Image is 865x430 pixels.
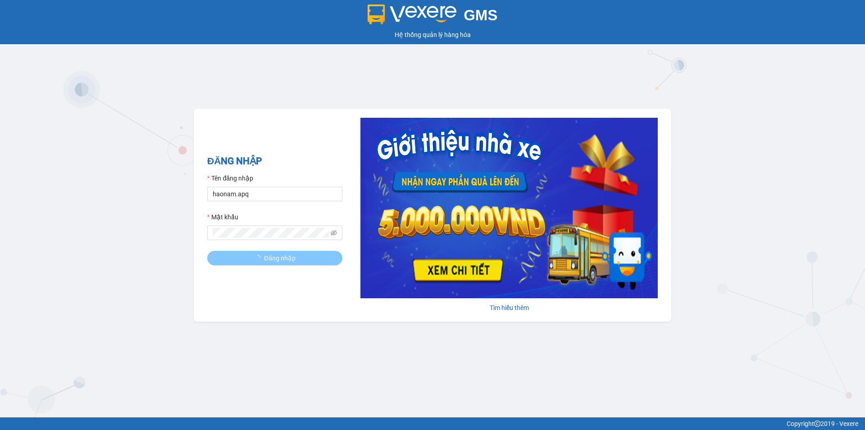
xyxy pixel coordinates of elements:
[368,5,457,24] img: logo 2
[213,228,329,238] input: Mật khẩu
[814,421,820,427] span: copyright
[207,212,238,222] label: Mật khẩu
[464,7,497,23] span: GMS
[207,251,342,265] button: Đăng nhập
[2,30,863,40] div: Hệ thống quản lý hàng hóa
[207,154,342,169] h2: ĐĂNG NHẬP
[254,255,264,261] span: loading
[368,14,498,21] a: GMS
[207,187,342,201] input: Tên đăng nhập
[264,253,296,263] span: Đăng nhập
[331,230,337,236] span: eye-invisible
[7,419,858,429] div: Copyright 2019 - Vexere
[360,118,658,298] img: banner-0
[207,173,253,183] label: Tên đăng nhập
[360,303,658,313] div: Tìm hiểu thêm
